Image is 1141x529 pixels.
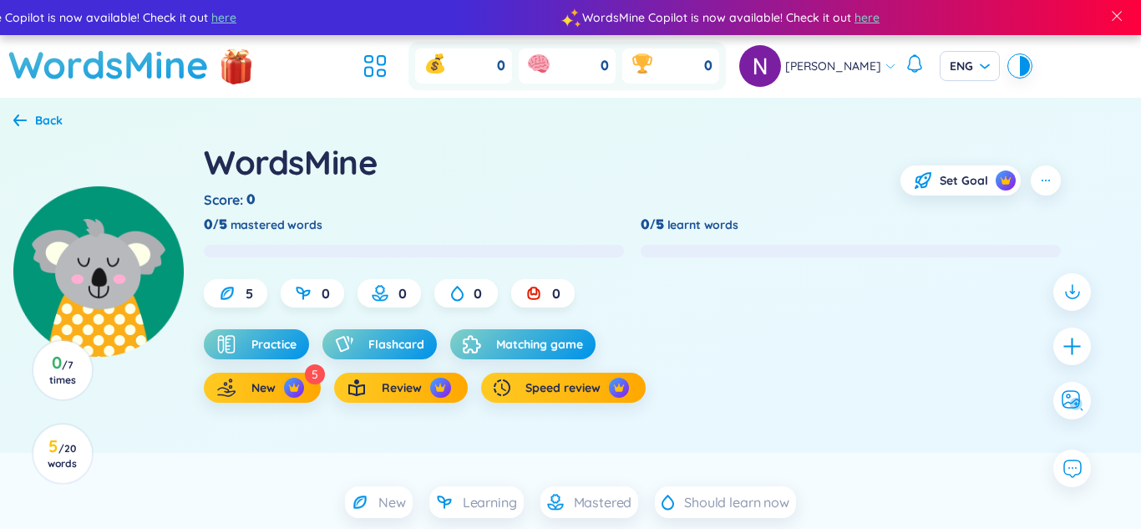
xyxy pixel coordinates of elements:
span: [PERSON_NAME] [785,57,881,75]
span: New [251,379,276,396]
div: WordsMine [204,140,378,185]
span: New [378,493,406,511]
img: crown icon [613,382,625,394]
span: 5 [246,284,253,303]
span: 0 [552,284,560,303]
h3: 5 [43,440,81,470]
img: avatar [739,45,781,87]
span: plus [1062,336,1083,357]
span: mastered words [231,216,322,234]
span: Should learn now [684,493,789,511]
img: flashSalesIcon.a7f4f837.png [220,40,253,90]
div: Back [35,111,63,130]
span: Speed review [525,379,601,396]
div: 0/5 [204,216,227,234]
img: crown icon [1000,175,1012,186]
span: here [854,8,879,27]
span: 0 [246,191,256,209]
button: Set Goalcrown icon [900,165,1021,196]
img: crown icon [434,382,446,394]
span: here [210,8,236,27]
span: Practice [251,336,297,353]
div: 5 [305,364,325,384]
span: / 20 words [48,442,77,470]
div: 0/5 [641,216,664,234]
span: / 7 times [49,359,76,386]
span: 0 [398,284,407,303]
button: Newcrown icon [204,373,321,403]
a: WordsMine [8,35,209,94]
span: ENG [950,58,990,74]
button: Matching game [450,329,596,359]
span: learnt words [667,216,738,234]
button: Practice [204,329,309,359]
span: Matching game [496,336,583,353]
a: Back [13,114,63,130]
span: 0 [474,284,482,303]
span: 0 [601,57,609,75]
span: Set Goal [940,172,988,189]
button: Reviewcrown icon [334,373,467,403]
span: Learning [463,493,517,511]
button: Flashcard [322,329,437,359]
button: Speed reviewcrown icon [481,373,646,403]
span: 0 [322,284,330,303]
span: Review [382,379,422,396]
span: 0 [497,57,505,75]
div: Score : [204,191,259,209]
h3: 0 [43,356,81,386]
span: Mastered [574,493,632,511]
span: Flashcard [368,336,424,353]
a: avatar [739,45,785,87]
img: crown icon [288,382,300,394]
span: 0 [704,57,712,75]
